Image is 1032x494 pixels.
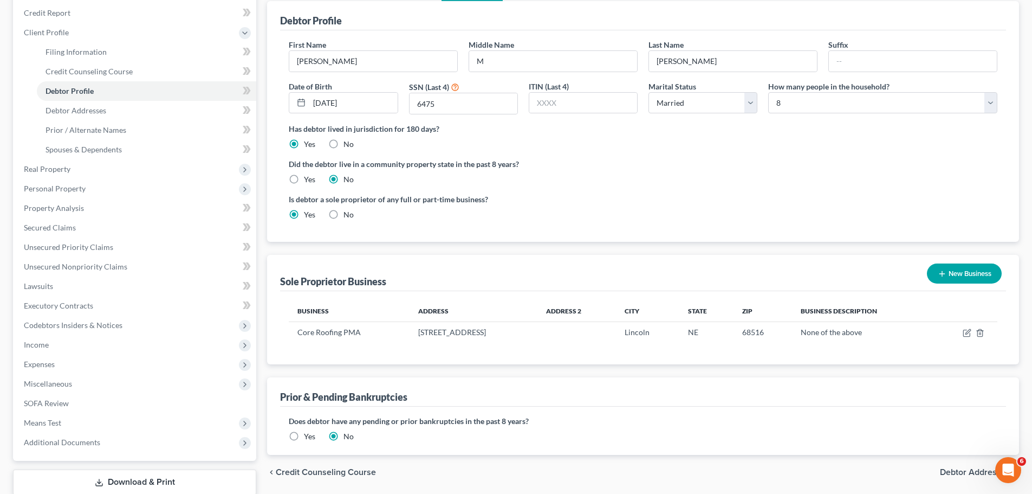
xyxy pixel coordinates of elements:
span: Secured Claims [24,223,76,232]
label: Marital Status [648,81,696,92]
button: Debtor Addresses chevron_right [940,468,1019,477]
button: go back [7,4,28,25]
span: Credit Report [24,8,70,17]
td: Core Roofing PMA [289,322,410,343]
label: No [343,209,354,220]
div: Prior & Pending Bankruptcies [280,390,407,403]
input: XXXX [529,93,637,113]
span: Real Property [24,164,70,174]
span: 69 articles [11,312,50,323]
a: Filing Information [37,42,256,62]
span: 18 articles [11,177,50,189]
iframe: Intercom live chat [995,457,1021,483]
i: chevron_left [267,468,276,477]
span: Debtor Addresses [940,468,1010,477]
a: Credit Report [15,3,256,23]
td: None of the above [792,322,932,343]
div: Search for helpSearch for help [7,29,210,47]
input: XXXX [410,93,517,114]
label: Suffix [828,39,848,50]
button: chevron_left Credit Counseling Course [267,468,376,477]
td: [STREET_ADDRESS] [410,322,537,343]
td: 68516 [734,322,792,343]
span: Expenses [24,360,55,369]
span: Unsecured Priority Claims [24,242,113,252]
input: MM/DD/YYYY [309,93,397,113]
span: Executory Contracts [24,301,93,310]
span: 7 articles [11,110,46,121]
label: Does debtor have any pending or prior bankruptcies in the past 8 years? [289,415,997,427]
label: Is debtor a sole proprietor of any full or part-time business? [289,194,638,205]
label: Middle Name [469,39,514,50]
a: Property Analysis [15,198,256,218]
div: Debtor Profile [280,14,342,27]
label: ITIN (Last 4) [529,81,569,92]
span: Spouses & Dependents [46,145,122,154]
button: New Business [927,264,1002,284]
label: Yes [304,209,315,220]
input: -- [649,51,817,72]
p: Tips on setting up your firm's account in NextChapter [11,152,193,175]
h2: 46 collections [11,66,206,79]
label: How many people in the household? [768,81,890,92]
span: Debtor Addresses [46,106,106,115]
span: Codebtors Insiders & Notices [24,320,122,330]
th: Business [289,300,410,322]
a: Debtor Addresses [37,101,256,120]
span: Client Profile [24,28,69,37]
span: Means Test [24,418,61,427]
a: Lawsuits [15,277,256,296]
a: Debtor Profile [37,81,256,101]
label: Has debtor lived in jurisdiction for 180 days? [289,123,997,134]
input: -- [829,51,997,72]
button: Messages [72,338,144,382]
td: NE [679,322,734,343]
span: Help [171,365,190,373]
a: SOFA Review [15,394,256,413]
label: SSN (Last 4) [409,81,449,93]
th: State [679,300,734,322]
span: Miscellaneous [24,379,72,388]
span: Property Analysis [24,203,84,213]
label: First Name [289,39,326,50]
a: Unsecured Priority Claims [15,238,256,257]
span: SOFA Review [24,399,69,408]
div: Close [190,5,210,24]
th: Address 2 [537,300,616,322]
span: Personal Property [24,184,86,193]
th: Address [410,300,537,322]
input: Search for help [7,33,115,43]
span: Filing Information [46,47,107,56]
label: Yes [304,431,315,442]
label: No [343,139,354,150]
td: Lincoln [616,322,679,343]
label: Last Name [648,39,684,50]
span: 6 [1017,457,1026,466]
p: Pro+ and Whoa Features [11,206,193,217]
th: City [616,300,679,322]
label: Yes [304,139,315,150]
button: Help [145,338,217,382]
label: Yes [304,174,315,185]
span: 8 articles [11,245,46,256]
span: Debtor Profile [46,86,94,95]
span: Income [24,340,49,349]
p: Getting Started [11,97,193,108]
div: Sole Proprietor Business [280,275,386,288]
p: Setting Up Your Firm [11,139,193,150]
input: M.I [469,51,637,72]
span: Lawsuits [24,281,53,291]
input: -- [289,51,457,72]
span: Home [25,365,47,373]
label: Did the debtor live in a community property state in the past 8 years? [289,158,997,170]
span: Credit Counseling Course [276,468,376,477]
span: Additional Documents [24,438,100,447]
a: Prior / Alternate Names [37,120,256,140]
a: Spouses & Dependents [37,140,256,159]
p: Check out the premium features that are exclusive to the Pro+ and Whoa Plans [11,220,193,242]
p: Search for help [115,38,181,47]
label: Date of Birth [289,81,332,92]
p: Articles that answer common questions about completing the forms in NextChapter [11,287,193,310]
a: Unsecured Nonpriority Claims [15,257,256,277]
a: Credit Counseling Course [37,62,256,81]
